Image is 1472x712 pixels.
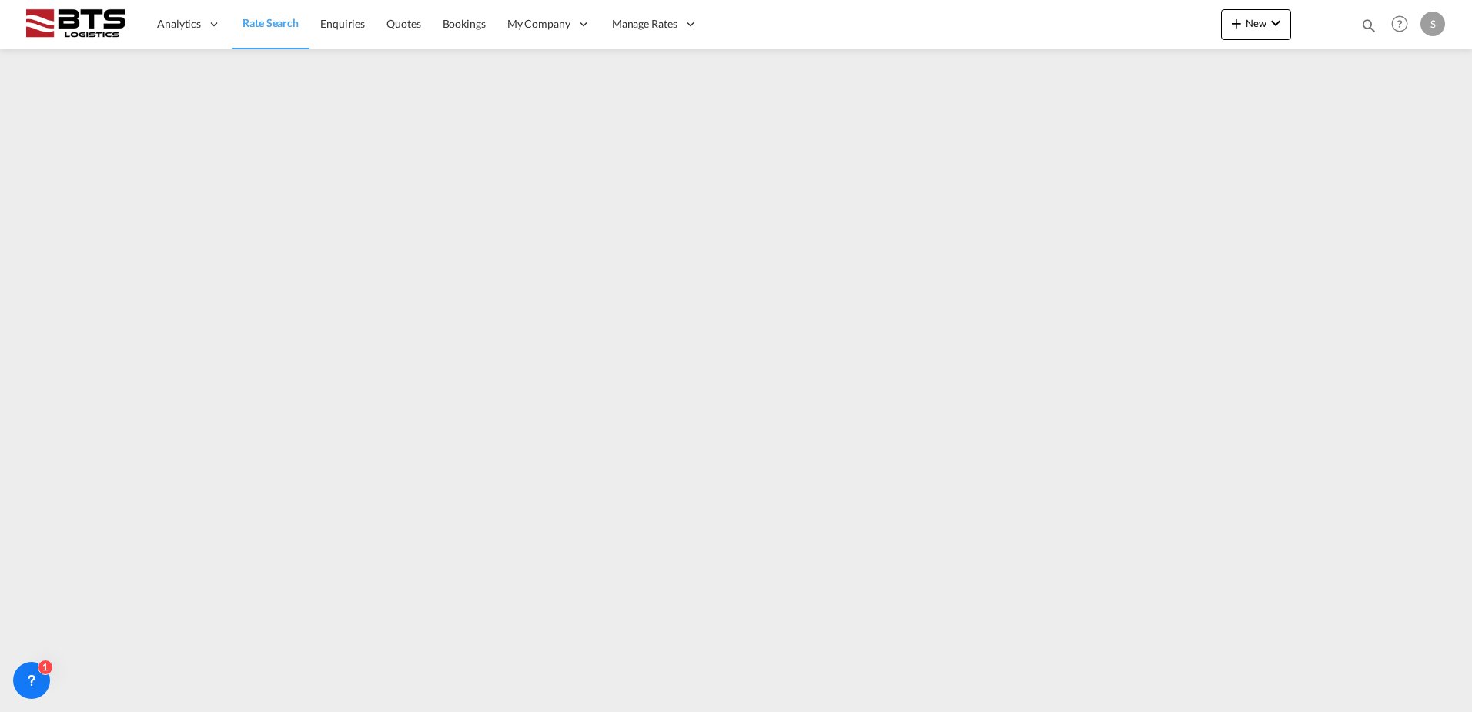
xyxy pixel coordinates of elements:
span: Enquiries [320,17,365,30]
img: cdcc71d0be7811ed9adfbf939d2aa0e8.png [23,7,127,42]
span: Quotes [386,17,420,30]
div: Help [1387,11,1420,39]
md-icon: icon-chevron-down [1266,14,1285,32]
div: S [1420,12,1445,36]
span: Manage Rates [612,16,677,32]
span: New [1227,17,1285,29]
span: Bookings [443,17,486,30]
div: icon-magnify [1360,17,1377,40]
md-icon: icon-magnify [1360,17,1377,34]
span: Help [1387,11,1413,37]
md-icon: icon-plus 400-fg [1227,14,1246,32]
span: Analytics [157,16,201,32]
span: My Company [507,16,570,32]
button: icon-plus 400-fgNewicon-chevron-down [1221,9,1291,40]
span: Rate Search [243,16,299,29]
